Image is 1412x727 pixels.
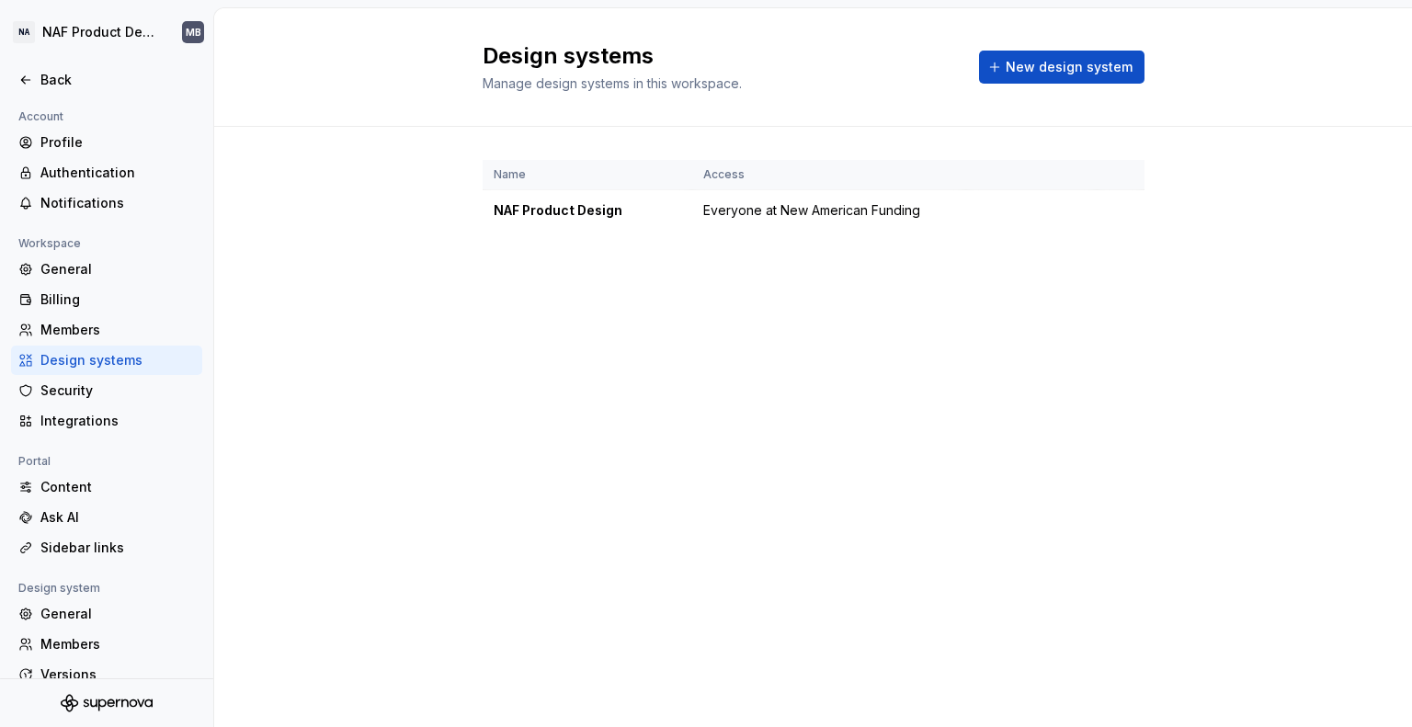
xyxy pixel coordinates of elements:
[40,381,195,400] div: Security
[11,346,202,375] a: Design systems
[483,75,742,91] span: Manage design systems in this workspace.
[692,160,966,190] th: Access
[186,25,201,40] div: MB
[61,694,153,712] svg: Supernova Logo
[11,188,202,218] a: Notifications
[40,321,195,339] div: Members
[13,21,35,43] div: NA
[11,376,202,405] a: Security
[11,158,202,187] a: Authentication
[494,201,681,220] div: NAF Product Design
[40,351,195,369] div: Design systems
[11,503,202,532] a: Ask AI
[11,285,202,314] a: Billing
[11,65,202,95] a: Back
[40,71,195,89] div: Back
[11,630,202,659] a: Members
[11,255,202,284] a: General
[40,478,195,496] div: Content
[40,133,195,152] div: Profile
[40,508,195,527] div: Ask AI
[40,260,195,278] div: General
[979,51,1144,84] button: New design system
[40,164,195,182] div: Authentication
[40,635,195,653] div: Members
[483,160,692,190] th: Name
[11,533,202,562] a: Sidebar links
[40,539,195,557] div: Sidebar links
[4,12,210,52] button: NANAF Product DesignMB
[40,194,195,212] div: Notifications
[11,315,202,345] a: Members
[42,23,160,41] div: NAF Product Design
[11,472,202,502] a: Content
[11,406,202,436] a: Integrations
[40,412,195,430] div: Integrations
[11,577,108,599] div: Design system
[1006,58,1133,76] span: New design system
[40,665,195,684] div: Versions
[11,233,88,255] div: Workspace
[11,450,58,472] div: Portal
[40,605,195,623] div: General
[703,201,920,220] span: Everyone at New American Funding
[483,41,957,71] h2: Design systems
[11,128,202,157] a: Profile
[11,660,202,689] a: Versions
[40,290,195,309] div: Billing
[11,599,202,629] a: General
[11,106,71,128] div: Account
